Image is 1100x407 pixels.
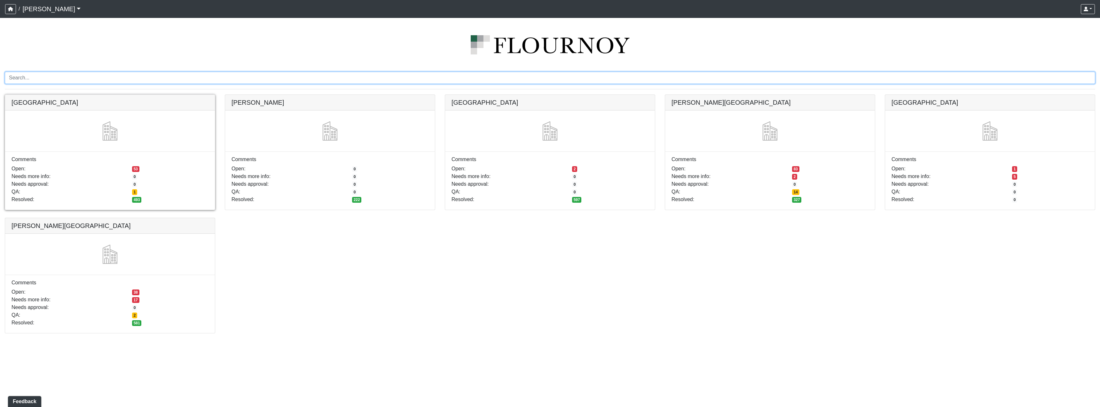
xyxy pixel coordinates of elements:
[5,35,1095,54] img: logo
[5,72,1095,84] input: Search
[5,394,43,407] iframe: Ybug feedback widget
[22,3,81,15] a: [PERSON_NAME]
[16,3,22,15] span: /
